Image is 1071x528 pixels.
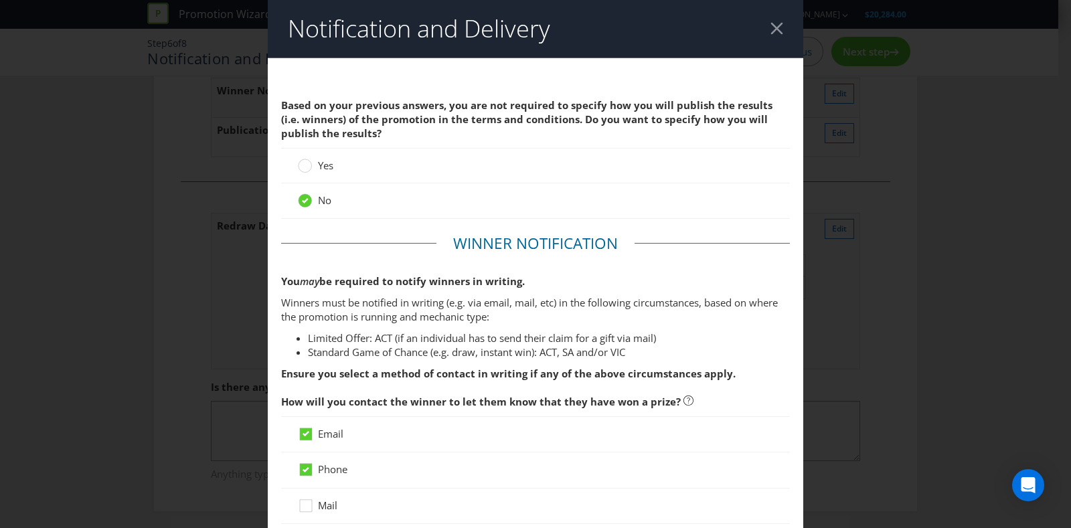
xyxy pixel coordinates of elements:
[308,331,790,345] li: Limited Offer: ACT (if an individual has to send their claim for a gift via mail)
[281,296,790,325] p: Winners must be notified in writing (e.g. via email, mail, etc) in the following circumstances, b...
[281,395,681,408] span: How will you contact the winner to let them know that they have won a prize?
[318,462,347,476] span: Phone
[281,274,300,288] span: You
[318,159,333,172] span: Yes
[436,233,635,254] legend: Winner Notification
[318,427,343,440] span: Email
[281,367,736,380] strong: Ensure you select a method of contact in writing if any of the above circumstances apply.
[308,345,790,359] li: Standard Game of Chance (e.g. draw, instant win): ACT, SA and/or VIC
[288,15,550,42] h2: Notification and Delivery
[318,499,337,512] span: Mail
[318,193,331,207] span: No
[1012,469,1044,501] div: Open Intercom Messenger
[281,98,772,141] span: Based on your previous answers, you are not required to specify how you will publish the results ...
[319,274,525,288] span: be required to notify winners in writing.
[300,274,319,288] em: may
